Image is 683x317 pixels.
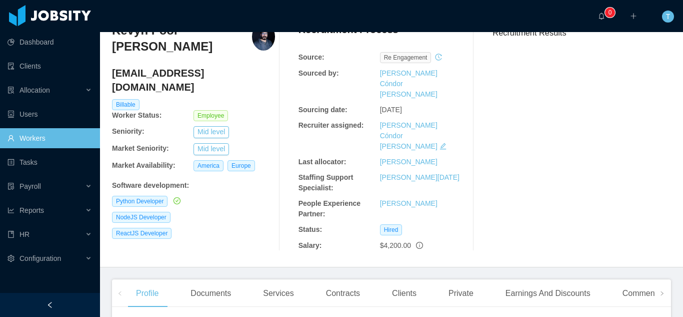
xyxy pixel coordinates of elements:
i: icon: bell [598,13,605,20]
div: Contracts [318,279,368,307]
b: People Experience Partner: [298,199,361,218]
b: Software development : [112,181,189,189]
div: Earnings And Discounts [497,279,598,307]
b: Status: [298,225,322,233]
b: Recruiter assigned: [298,121,364,129]
i: icon: solution [7,87,14,94]
h4: [EMAIL_ADDRESS][DOMAIN_NAME] [112,66,275,94]
span: Payroll [19,182,41,190]
b: Staffing Support Specialist: [298,173,353,192]
b: Market Seniority: [112,144,169,152]
a: icon: check-circle [171,197,180,205]
span: Reports [19,206,44,214]
span: Europe [227,160,255,171]
a: [PERSON_NAME] Cóndor [PERSON_NAME] [380,121,437,150]
span: Employee [193,110,228,121]
b: Market Availability: [112,161,175,169]
img: 46479890-e1cb-4163-9361-2d45d1413f3c_6716cce74264e-400w.png [252,23,275,51]
a: icon: profileTasks [7,152,92,172]
i: icon: check-circle [173,197,180,204]
div: Documents [182,279,239,307]
div: Services [255,279,301,307]
b: Salary: [298,241,322,249]
b: Source: [298,53,324,61]
i: icon: history [435,54,442,61]
span: Configuration [19,254,61,262]
span: Billable [112,99,139,110]
i: icon: file-protect [7,183,14,190]
b: Seniority: [112,127,144,135]
a: [PERSON_NAME] [380,158,437,166]
i: icon: book [7,231,14,238]
a: icon: userWorkers [7,128,92,148]
h3: Recruitment Results [492,27,671,39]
a: [PERSON_NAME][DATE] [380,173,459,181]
i: icon: plus [630,13,637,20]
b: Sourcing date: [298,106,347,114]
button: Mid level [193,143,229,155]
div: Comments [614,279,669,307]
b: Sourced by: [298,69,339,77]
i: icon: edit [439,143,446,150]
span: info-circle [416,242,423,249]
span: America [193,160,223,171]
i: icon: setting [7,255,14,262]
a: icon: pie-chartDashboard [7,32,92,52]
a: icon: robotUsers [7,104,92,124]
i: icon: right [659,291,664,296]
h3: Kevyn Pool [PERSON_NAME] [112,23,252,55]
div: Clients [384,279,424,307]
b: Last allocator: [298,158,346,166]
span: NodeJS Developer [112,212,170,223]
span: Python Developer [112,196,167,207]
b: Worker Status: [112,111,161,119]
span: ReactJS Developer [112,228,171,239]
a: icon: auditClients [7,56,92,76]
span: $4,200.00 [380,241,411,249]
span: Hired [380,224,402,235]
i: icon: left [117,291,122,296]
span: HR [19,230,29,238]
a: [PERSON_NAME] Cóndor [PERSON_NAME] [380,69,437,98]
div: Profile [128,279,166,307]
a: [PERSON_NAME] [380,199,437,207]
span: T [666,11,670,23]
span: [DATE] [380,106,402,114]
sup: 0 [605,8,615,18]
i: icon: line-chart [7,207,14,214]
span: re engagement [380,52,431,63]
span: Allocation [19,86,50,94]
div: Private [440,279,481,307]
button: Mid level [193,126,229,138]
